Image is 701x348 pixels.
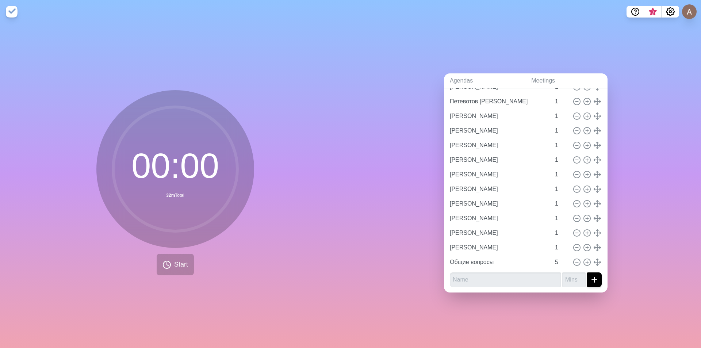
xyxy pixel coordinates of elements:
[525,73,608,88] a: Meetings
[552,109,570,123] input: Mins
[552,182,570,196] input: Mins
[552,138,570,153] input: Mins
[447,182,551,196] input: Name
[552,123,570,138] input: Mins
[157,254,194,275] button: Start
[447,167,551,182] input: Name
[552,226,570,240] input: Mins
[447,255,551,269] input: Name
[174,260,188,269] span: Start
[447,196,551,211] input: Name
[552,255,570,269] input: Mins
[627,6,644,18] button: Help
[447,226,551,240] input: Name
[552,153,570,167] input: Mins
[650,9,656,15] span: 3
[444,73,525,88] a: Agendas
[450,272,561,287] input: Name
[447,138,551,153] input: Name
[552,167,570,182] input: Mins
[662,6,679,18] button: Settings
[447,240,551,255] input: Name
[447,109,551,123] input: Name
[552,94,570,109] input: Mins
[562,272,586,287] input: Mins
[552,211,570,226] input: Mins
[447,94,551,109] input: Name
[552,240,570,255] input: Mins
[6,6,18,18] img: timeblocks logo
[447,153,551,167] input: Name
[644,6,662,18] button: What’s new
[552,196,570,211] input: Mins
[447,211,551,226] input: Name
[447,123,551,138] input: Name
